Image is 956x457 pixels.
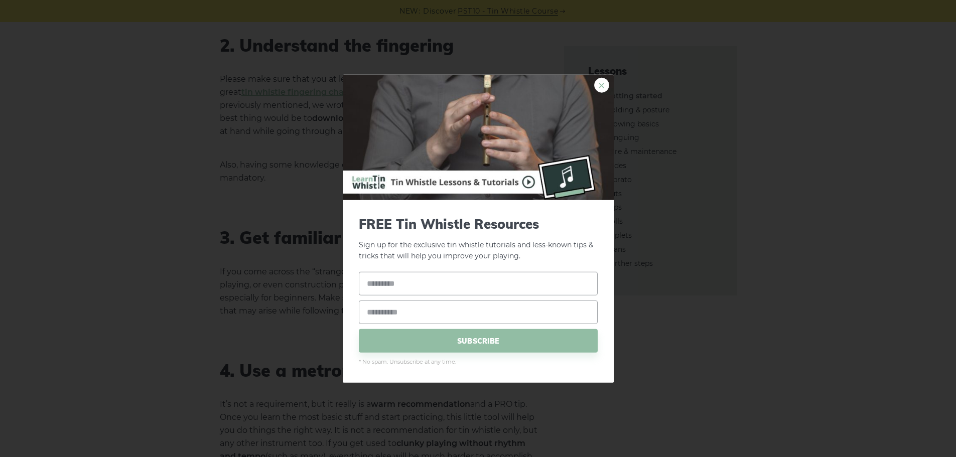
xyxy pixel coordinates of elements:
p: Sign up for the exclusive tin whistle tutorials and less-known tips & tricks that will help you i... [359,216,598,262]
span: FREE Tin Whistle Resources [359,216,598,231]
span: * No spam. Unsubscribe at any time. [359,358,598,367]
span: SUBSCRIBE [359,329,598,353]
a: × [594,77,609,92]
img: Tin Whistle Buying Guide Preview [343,74,614,200]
